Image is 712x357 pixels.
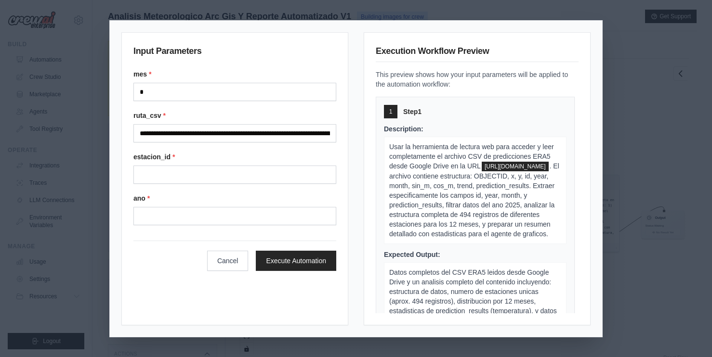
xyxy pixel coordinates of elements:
span: ruta_csv [482,162,549,171]
label: ruta_csv [133,111,336,120]
span: Expected Output: [384,251,440,258]
span: 1 [389,108,393,115]
div: Widget de chat [664,311,712,357]
h3: Input Parameters [133,44,336,62]
label: mes [133,69,336,79]
span: Usar la herramienta de lectura web para acceder y leer completamente el archivo CSV de prediccion... [389,143,554,170]
h3: Execution Workflow Preview [376,44,579,62]
span: . El archivo contiene estructura: OBJECTID, x, y, id, year, month, sin_m, cos_m, trend, predictio... [389,162,559,238]
span: Step 1 [403,107,422,116]
button: Cancel [207,251,249,271]
span: Description: [384,125,423,133]
iframe: Chat Widget [664,311,712,357]
button: Execute Automation [256,251,336,271]
label: estacion_id [133,152,336,162]
span: Datos completos del CSV ERA5 leidos desde Google Drive y un analisis completo del contenido inclu... [389,268,557,324]
label: ano [133,193,336,203]
p: This preview shows how your input parameters will be applied to the automation workflow: [376,70,579,89]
